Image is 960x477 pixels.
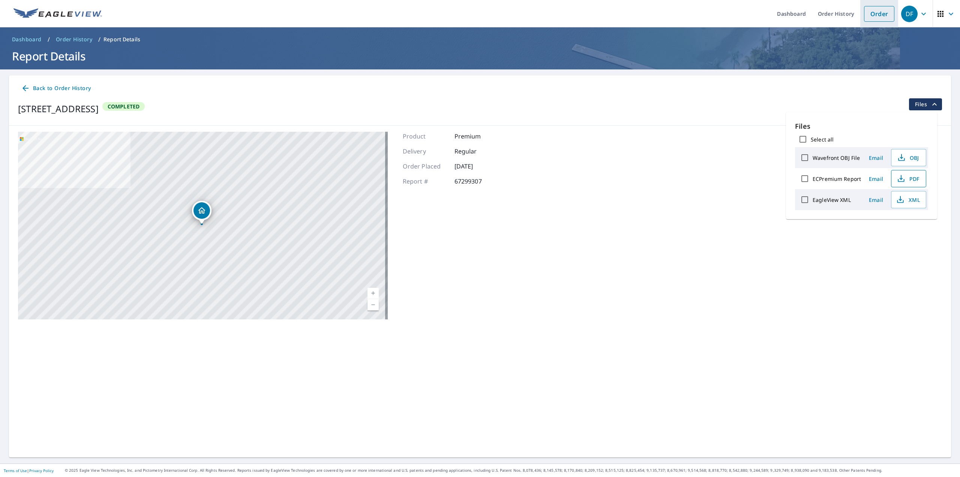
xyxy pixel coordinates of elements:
p: Order Placed [403,162,448,171]
p: © 2025 Eagle View Technologies, Inc. and Pictometry International Corp. All Rights Reserved. Repo... [65,468,956,473]
a: Dashboard [9,33,45,45]
a: Order [864,6,894,22]
a: Current Level 17, Zoom Out [367,299,379,310]
li: / [98,35,100,44]
p: Regular [454,147,499,156]
button: Email [864,173,888,185]
span: Email [867,175,885,182]
span: XML [896,195,920,204]
span: Completed [103,103,144,110]
div: Dropped pin, building 1, Residential property, 114 CHATAWAY BLVD WINNIPEG, MB R3P0A3 [192,201,211,224]
span: PDF [896,174,920,183]
p: 67299307 [454,177,499,186]
span: OBJ [896,153,920,162]
p: Report Details [103,36,140,43]
span: Email [867,196,885,203]
p: Files [795,121,928,131]
h1: Report Details [9,48,951,64]
button: Email [864,152,888,164]
a: Back to Order History [18,81,94,95]
li: / [48,35,50,44]
a: Terms of Use [4,468,27,473]
button: XML [891,191,926,208]
label: Wavefront OBJ File [813,154,860,161]
span: Dashboard [12,36,42,43]
span: Back to Order History [21,84,91,93]
p: | [4,468,54,473]
span: Files [915,100,939,109]
button: PDF [891,170,926,187]
label: ECPremium Report [813,175,861,182]
a: Privacy Policy [29,468,54,473]
button: filesDropdownBtn-67299307 [909,98,942,110]
div: [STREET_ADDRESS] [18,102,99,116]
p: Premium [454,132,499,141]
label: Select all [811,136,834,143]
button: OBJ [891,149,926,166]
label: EagleView XML [813,196,851,203]
a: Order History [53,33,95,45]
p: Report # [403,177,448,186]
p: [DATE] [454,162,499,171]
span: Order History [56,36,92,43]
p: Delivery [403,147,448,156]
nav: breadcrumb [9,33,951,45]
button: Email [864,194,888,206]
span: Email [867,154,885,161]
div: DF [901,6,918,22]
img: EV Logo [13,8,102,20]
p: Product [403,132,448,141]
a: Current Level 17, Zoom In [367,288,379,299]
